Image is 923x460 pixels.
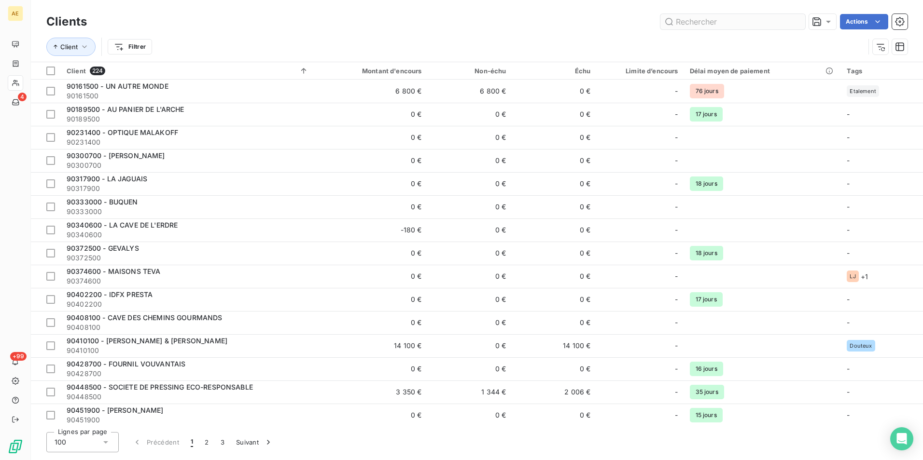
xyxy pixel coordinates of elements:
[67,360,185,368] span: 90428700 - FOURNIL VOUVANTAIS
[847,318,850,326] span: -
[512,172,597,195] td: 0 €
[8,439,23,454] img: Logo LeanPay
[314,311,428,334] td: 0 €
[67,346,308,355] span: 90410100
[847,249,850,257] span: -
[108,39,152,54] button: Filtrer
[428,380,512,404] td: 1 344 €
[675,295,678,304] span: -
[428,149,512,172] td: 0 €
[850,273,855,279] span: LJ
[314,218,428,242] td: -180 €
[690,362,723,376] span: 16 jours
[314,265,428,288] td: 0 €
[428,265,512,288] td: 0 €
[67,105,184,113] span: 90189500 - AU PANIER DE L'ARCHE
[428,404,512,427] td: 0 €
[850,88,876,94] span: Etalement
[690,84,724,98] span: 76 jours
[847,67,917,75] div: Tags
[847,133,850,141] span: -
[675,341,678,351] span: -
[675,133,678,142] span: -
[67,207,308,216] span: 90333000
[126,432,185,452] button: Précédent
[690,67,836,75] div: Délai moyen de paiement
[67,313,223,322] span: 90408100 - CAVE DES CHEMINS GOURMANDS
[675,86,678,96] span: -
[67,151,165,160] span: 90300700 - [PERSON_NAME]
[428,126,512,149] td: 0 €
[660,14,805,29] input: Rechercher
[314,172,428,195] td: 0 €
[191,437,193,447] span: 1
[850,343,872,349] span: Douteux
[314,334,428,357] td: 14 100 €
[428,80,512,103] td: 6 800 €
[840,14,888,29] button: Actions
[602,67,678,75] div: Limite d’encours
[861,271,868,282] span: + 1
[675,271,678,281] span: -
[512,288,597,311] td: 0 €
[512,404,597,427] td: 0 €
[67,91,308,101] span: 90161500
[434,67,506,75] div: Non-échu
[428,242,512,265] td: 0 €
[67,221,178,229] span: 90340600 - LA CAVE DE L'ERDRE
[185,432,199,452] button: 1
[215,432,230,452] button: 3
[847,179,850,188] span: -
[675,248,678,258] span: -
[314,242,428,265] td: 0 €
[67,161,308,170] span: 90300700
[512,311,597,334] td: 0 €
[67,415,308,425] span: 90451900
[67,128,178,136] span: 90231400 - OPTIQUE MALAKOFF
[512,357,597,380] td: 0 €
[512,334,597,357] td: 14 100 €
[428,357,512,380] td: 0 €
[512,218,597,242] td: 0 €
[314,404,428,427] td: 0 €
[512,126,597,149] td: 0 €
[847,365,850,373] span: -
[428,172,512,195] td: 0 €
[314,103,428,126] td: 0 €
[314,357,428,380] td: 0 €
[67,175,147,183] span: 90317900 - LA JAGUAIS
[314,80,428,103] td: 6 800 €
[67,198,138,206] span: 90333000 - BUQUEN
[60,43,78,51] span: Client
[690,176,723,191] span: 18 jours
[675,364,678,374] span: -
[67,230,308,240] span: 90340600
[67,290,153,298] span: 90402200 - IDFX PRESTA
[67,253,308,263] span: 90372500
[847,226,850,234] span: -
[67,267,160,275] span: 90374600 - MAISONS TEVA
[675,156,678,165] span: -
[675,109,678,119] span: -
[428,334,512,357] td: 0 €
[67,82,168,90] span: 90161500 - UN AUTRE MONDE
[18,93,27,101] span: 4
[314,126,428,149] td: 0 €
[428,195,512,218] td: 0 €
[512,80,597,103] td: 0 €
[67,67,86,75] span: Client
[67,184,308,193] span: 90317900
[518,67,591,75] div: Échu
[67,392,308,402] span: 90448500
[314,149,428,172] td: 0 €
[690,292,723,307] span: 17 jours
[690,408,723,422] span: 15 jours
[690,107,723,122] span: 17 jours
[55,437,66,447] span: 100
[67,383,253,391] span: 90448500 - SOCIETE DE PRESSING ECO-RESPONSABLE
[512,195,597,218] td: 0 €
[67,369,308,379] span: 90428700
[314,288,428,311] td: 0 €
[67,337,227,345] span: 90410100 - [PERSON_NAME] & [PERSON_NAME]
[230,432,279,452] button: Suivant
